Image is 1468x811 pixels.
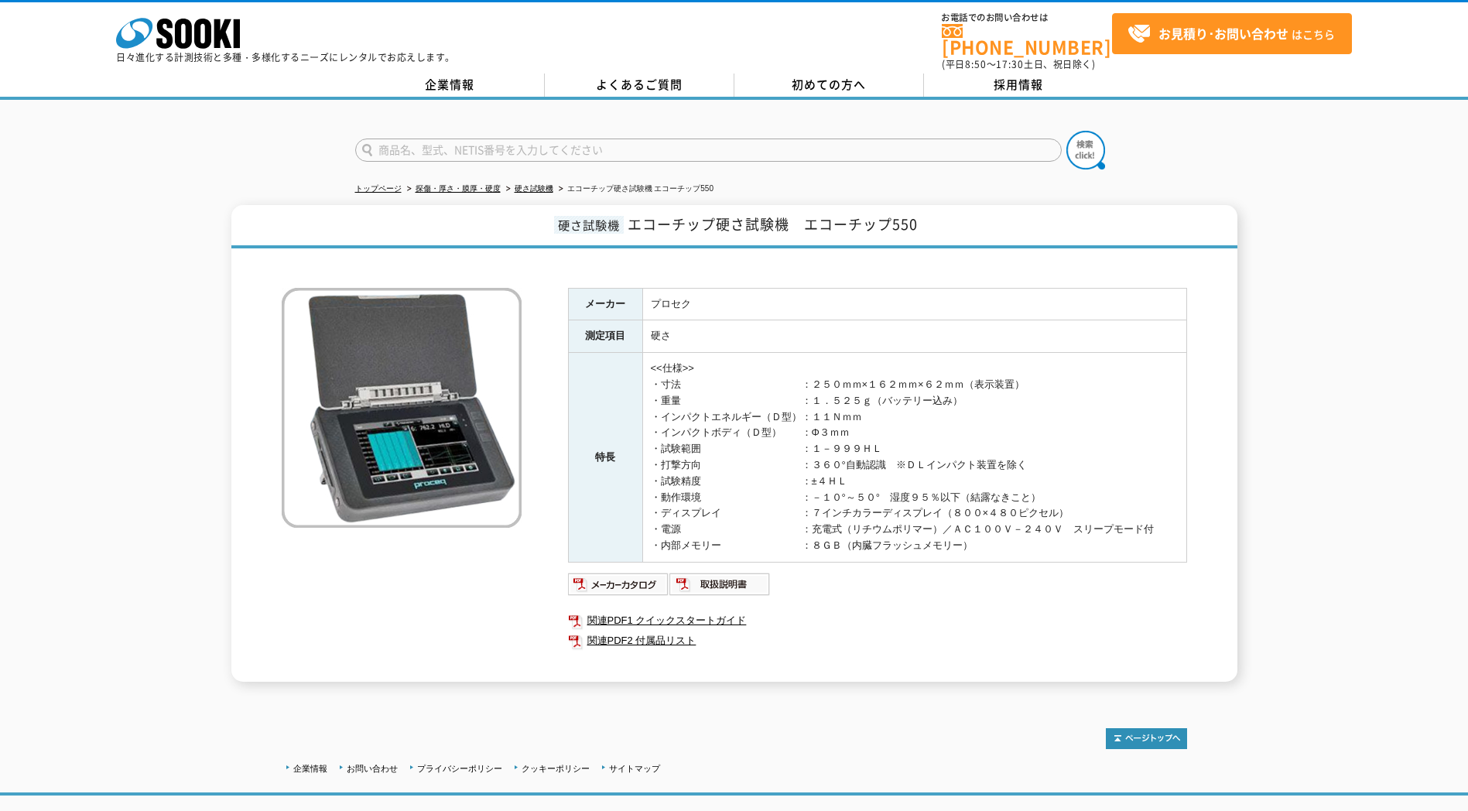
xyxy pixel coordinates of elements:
img: エコーチップ硬さ試験機 エコーチップ550 [282,288,522,528]
th: 特長 [568,353,642,563]
span: 8:50 [965,57,987,71]
a: 初めての方へ [734,74,924,97]
a: 企業情報 [293,764,327,773]
a: お見積り･お問い合わせはこちら [1112,13,1352,54]
a: プライバシーポリシー [417,764,502,773]
span: エコーチップ硬さ試験機 エコーチップ550 [628,214,918,234]
a: お問い合わせ [347,764,398,773]
input: 商品名、型式、NETIS番号を入力してください [355,139,1062,162]
a: 関連PDF1 クイックスタートガイド [568,611,1187,631]
p: 日々進化する計測技術と多種・多様化するニーズにレンタルでお応えします。 [116,53,455,62]
span: 17:30 [996,57,1024,71]
span: お電話でのお問い合わせは [942,13,1112,22]
th: メーカー [568,288,642,320]
img: トップページへ [1106,728,1187,749]
a: [PHONE_NUMBER] [942,24,1112,56]
a: サイトマップ [609,764,660,773]
span: 初めての方へ [792,76,866,93]
a: メーカーカタログ [568,582,669,594]
img: メーカーカタログ [568,572,669,597]
td: <<仕様>> ・寸法 ：２５０ｍｍ×１６２ｍｍ×６２ｍｍ（表示装置） ・重量 ：１．５２５ｇ（バッテリー込み） ・インパクトエネルギー（Ｄ型）：１１Ｎｍｍ ・インパクトボディ（Ｄ型） ：Φ３ｍｍ... [642,353,1186,563]
a: 硬さ試験機 [515,184,553,193]
td: 硬さ [642,320,1186,353]
a: 採用情報 [924,74,1114,97]
a: よくあるご質問 [545,74,734,97]
span: はこちら [1128,22,1335,46]
td: プロセク [642,288,1186,320]
span: 硬さ試験機 [554,216,624,234]
strong: お見積り･お問い合わせ [1158,24,1288,43]
a: クッキーポリシー [522,764,590,773]
a: トップページ [355,184,402,193]
a: 企業情報 [355,74,545,97]
span: (平日 ～ 土日、祝日除く) [942,57,1095,71]
img: btn_search.png [1066,131,1105,169]
img: 取扱説明書 [669,572,771,597]
a: 探傷・厚さ・膜厚・硬度 [416,184,501,193]
a: 取扱説明書 [669,582,771,594]
th: 測定項目 [568,320,642,353]
a: 関連PDF2 付属品リスト [568,631,1187,651]
li: エコーチップ硬さ試験機 エコーチップ550 [556,181,713,197]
